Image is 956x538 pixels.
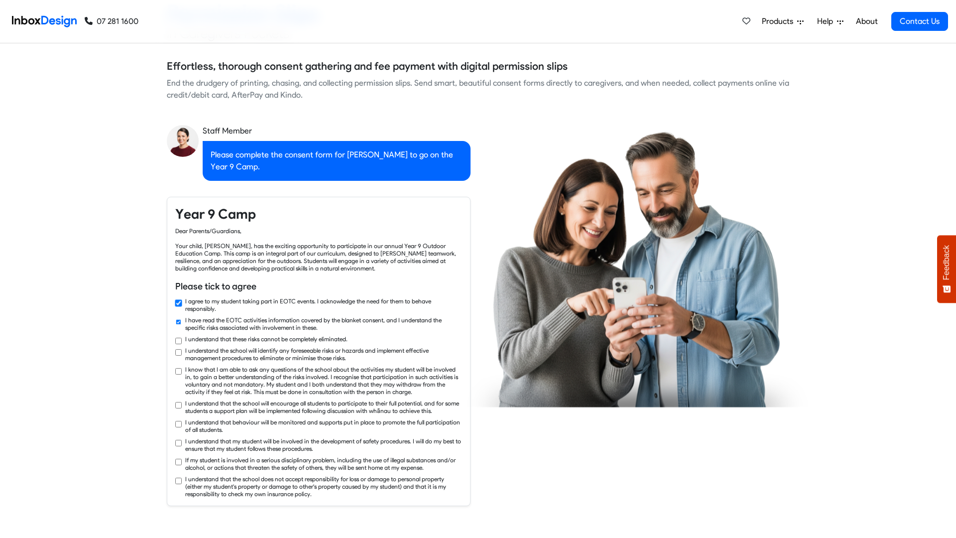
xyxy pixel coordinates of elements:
[762,15,797,27] span: Products
[185,316,462,331] label: I have read the EOTC activities information covered by the blanket consent, and I understand the ...
[185,347,462,362] label: I understand the school will identify any foreseeable risks or hazards and implement effective ma...
[817,15,837,27] span: Help
[937,235,956,303] button: Feedback - Show survey
[185,400,462,414] label: I understand that the school will encourage all students to participate to their full potential, ...
[185,475,462,498] label: I understand that the school does not accept responsibility for loss or damage to personal proper...
[203,141,471,181] div: Please complete the consent form for [PERSON_NAME] to go on the Year 9 Camp.
[185,437,462,452] label: I understand that my student will be involved in the development of safety procedures. I will do ...
[167,77,789,101] div: End the drudgery of printing, chasing, and collecting permission slips. Send smart, beautiful con...
[167,59,568,74] h5: Effortless, thorough consent gathering and fee payment with digital permission slips
[185,297,462,312] label: I agree to my student taking part in EOTC events. I acknowledge the need for them to behave respo...
[853,11,880,31] a: About
[758,11,808,31] a: Products
[203,125,471,137] div: Staff Member
[813,11,847,31] a: Help
[175,227,462,272] div: Dear Parents/Guardians, Your child, [PERSON_NAME], has the exciting opportunity to participate in...
[175,280,462,293] h6: Please tick to agree
[185,366,462,396] label: I know that I am able to ask any questions of the school about the activities my student will be ...
[167,125,199,157] img: staff_avatar.png
[185,456,462,471] label: If my student is involved in a serious disciplinary problem, including the use of illegal substan...
[942,245,951,280] span: Feedback
[175,205,462,223] h4: Year 9 Camp
[85,15,138,27] a: 07 281 1600
[467,131,808,407] img: parents_using_phone.png
[891,12,948,31] a: Contact Us
[185,418,462,433] label: I understand that behaviour will be monitored and supports put in place to promote the full parti...
[185,335,348,343] label: I understand that these risks cannot be completely eliminated.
